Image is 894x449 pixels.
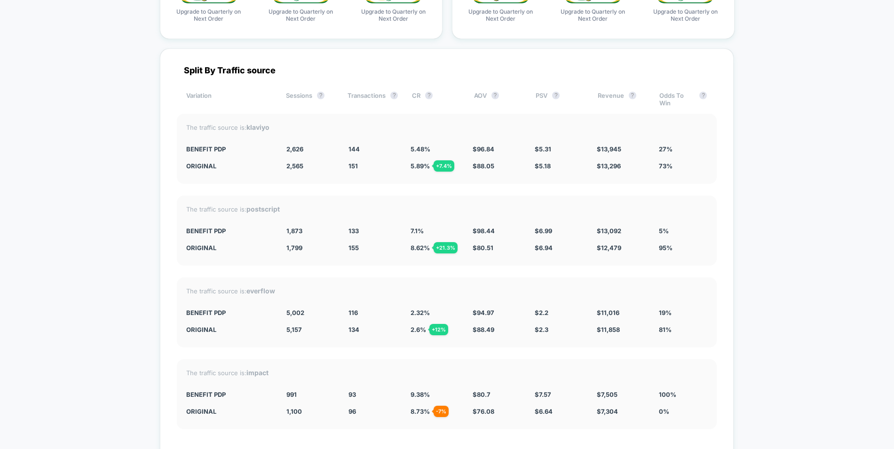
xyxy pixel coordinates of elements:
span: $ 6.99 [535,227,552,235]
span: $ 6.94 [535,244,553,252]
div: Original [186,408,273,415]
button: ? [552,92,560,99]
span: Upgrade to Quarterly on Next Order [174,8,244,22]
span: Upgrade to Quarterly on Next Order [650,8,720,22]
div: + 7.4 % [434,160,454,172]
div: Variation [186,92,272,107]
span: 2,626 [286,145,303,153]
span: 134 [348,326,359,333]
span: 991 [286,391,297,398]
span: $ 11,858 [597,326,620,333]
span: 5.89 % [411,162,430,170]
span: 151 [348,162,358,170]
div: 81% [659,326,707,333]
span: 8.62 % [411,244,430,252]
span: $ 12,479 [597,244,621,252]
div: Benefit PDP [186,145,273,153]
span: $ 76.08 [473,408,494,415]
button: ? [317,92,324,99]
button: ? [491,92,499,99]
button: ? [390,92,398,99]
span: 1,873 [286,227,302,235]
button: ? [699,92,707,99]
span: 93 [348,391,356,398]
span: $ 7,505 [597,391,617,398]
div: The traffic source is: [186,205,707,213]
span: $ 11,016 [597,309,619,316]
span: Upgrade to Quarterly on Next Order [466,8,536,22]
span: 9.38 % [411,391,430,398]
div: Original [186,326,273,333]
div: Benefit PDP [186,227,273,235]
div: 0% [659,408,707,415]
span: 5.48 % [411,145,430,153]
span: Upgrade to Quarterly on Next Order [558,8,628,22]
span: $ 80.51 [473,244,493,252]
button: ? [425,92,433,99]
div: CR [412,92,459,107]
div: 5% [659,227,707,235]
div: Transactions [348,92,398,107]
span: $ 88.49 [473,326,494,333]
span: $ 6.64 [535,408,553,415]
span: 2.6 % [411,326,426,333]
span: $ 13,296 [597,162,621,170]
span: 133 [348,227,359,235]
span: $ 7.57 [535,391,551,398]
div: PSV [536,92,583,107]
div: The traffic source is: [186,287,707,295]
div: + 12 % [429,324,448,335]
div: 19% [659,309,707,316]
span: $ 94.97 [473,309,494,316]
span: 116 [348,309,358,316]
span: 5,002 [286,309,304,316]
div: Revenue [598,92,645,107]
div: 73% [659,162,707,170]
div: Original [186,162,273,170]
span: $ 88.05 [473,162,494,170]
span: Upgrade to Quarterly on Next Order [358,8,428,22]
span: 2.32 % [411,309,430,316]
strong: postscript [246,205,280,213]
span: $ 80.7 [473,391,491,398]
div: Benefit PDP [186,309,273,316]
span: 1,100 [286,408,302,415]
strong: everflow [246,287,275,295]
span: $ 5.31 [535,145,551,153]
span: 7.1 % [411,227,424,235]
div: Odds To Win [659,92,707,107]
div: The traffic source is: [186,123,707,131]
strong: impact [246,369,269,377]
span: $ 13,945 [597,145,621,153]
span: $ 96.84 [473,145,494,153]
div: 100% [659,391,707,398]
span: $ 13,092 [597,227,621,235]
div: AOV [474,92,522,107]
span: $ 98.44 [473,227,495,235]
div: + 21.3 % [434,242,458,253]
div: Split By Traffic source [177,65,717,75]
span: 1,799 [286,244,302,252]
span: $ 7,304 [597,408,618,415]
span: $ 2.3 [535,326,548,333]
button: ? [629,92,636,99]
div: Benefit PDP [186,391,273,398]
span: 2,565 [286,162,303,170]
div: 95% [659,244,707,252]
div: Sessions [286,92,333,107]
span: Upgrade to Quarterly on Next Order [266,8,336,22]
strong: klaviyo [246,123,269,131]
span: $ 2.2 [535,309,548,316]
span: 8.73 % [411,408,430,415]
div: - 7 % [434,406,449,417]
span: 144 [348,145,360,153]
div: The traffic source is: [186,369,707,377]
div: 27% [659,145,707,153]
span: 5,157 [286,326,302,333]
span: 155 [348,244,359,252]
span: 96 [348,408,356,415]
div: Original [186,244,273,252]
span: $ 5.18 [535,162,551,170]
